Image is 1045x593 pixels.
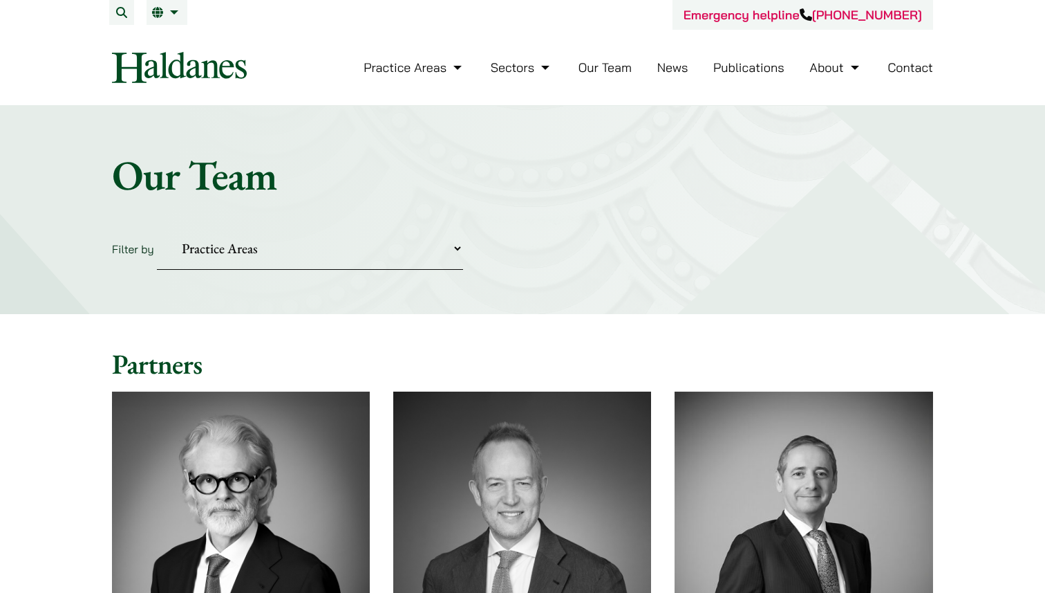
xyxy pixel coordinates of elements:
[657,60,688,75] a: News
[112,242,154,256] label: Filter by
[809,60,862,75] a: About
[152,7,182,18] a: EN
[887,60,933,75] a: Contact
[364,60,465,75] a: Practice Areas
[491,60,553,75] a: Sectors
[713,60,784,75] a: Publications
[112,52,247,83] img: Logo of Haldanes
[112,150,933,200] h1: Our Team
[112,347,933,381] h2: Partners
[578,60,632,75] a: Our Team
[684,7,922,23] a: Emergency helpline[PHONE_NUMBER]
